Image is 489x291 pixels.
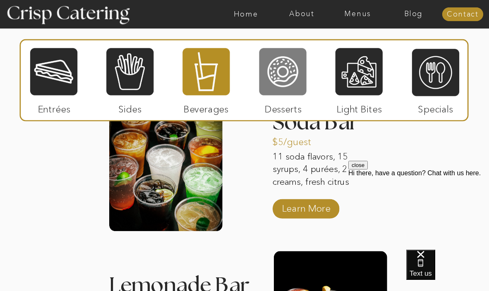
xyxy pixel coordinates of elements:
[279,195,333,218] a: Learn More
[179,95,233,119] p: Beverages
[348,161,489,260] iframe: podium webchat widget prompt
[103,95,157,119] p: Sides
[408,95,463,119] p: Specials
[272,128,326,152] p: $5/guest
[406,250,489,291] iframe: podium webchat widget bubble
[274,10,330,19] a: About
[218,10,274,19] a: Home
[27,95,81,119] p: Entrées
[330,10,386,19] a: Menus
[273,150,374,190] p: 11 soda flavors, 15 syrups, 4 purées, 2 creams, fresh citrus
[332,95,386,119] p: Light Bites
[442,11,483,19] a: Contact
[256,95,310,119] p: Desserts
[273,112,386,135] h3: Soda Bar
[386,10,441,19] a: Blog
[109,275,258,286] h3: Lemonade Bar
